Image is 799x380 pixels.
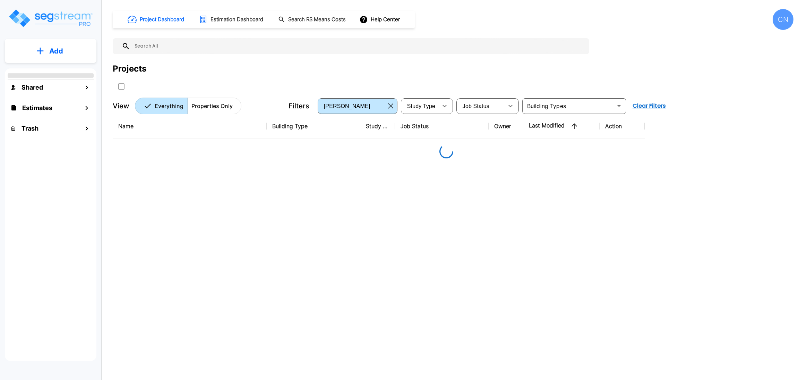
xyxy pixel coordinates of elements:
th: Building Type [267,114,360,139]
h1: Project Dashboard [140,16,184,24]
div: Select [319,96,385,116]
button: Search RS Means Costs [275,13,350,26]
img: Logo [8,8,93,28]
button: Project Dashboard [125,12,188,27]
button: Estimation Dashboard [196,12,267,27]
span: Study Type [407,103,435,109]
h1: Estimates [22,103,52,113]
button: Everything [135,98,188,114]
p: Properties Only [191,102,233,110]
div: Select [458,96,504,116]
p: View [113,101,129,111]
h1: Search RS Means Costs [288,16,346,24]
p: Everything [155,102,183,110]
th: Job Status [395,114,489,139]
div: Select [402,96,438,116]
th: Name [113,114,267,139]
span: Job Status [463,103,489,109]
p: Filters [289,101,309,111]
p: Add [49,46,63,56]
h1: Estimation Dashboard [211,16,263,24]
button: Open [614,101,624,111]
button: Properties Only [187,98,241,114]
input: Building Types [524,101,613,111]
th: Owner [489,114,523,139]
button: Add [5,41,96,61]
h1: Trash [22,124,38,133]
div: CN [773,9,793,30]
button: SelectAll [114,80,128,93]
h1: Shared [22,83,43,92]
div: Platform [135,98,241,114]
button: Clear Filters [630,99,669,113]
th: Study Type [360,114,395,139]
th: Last Modified [523,114,600,139]
button: Help Center [358,13,403,26]
div: Projects [113,63,146,75]
th: Action [600,114,645,139]
input: Search All [130,38,586,54]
